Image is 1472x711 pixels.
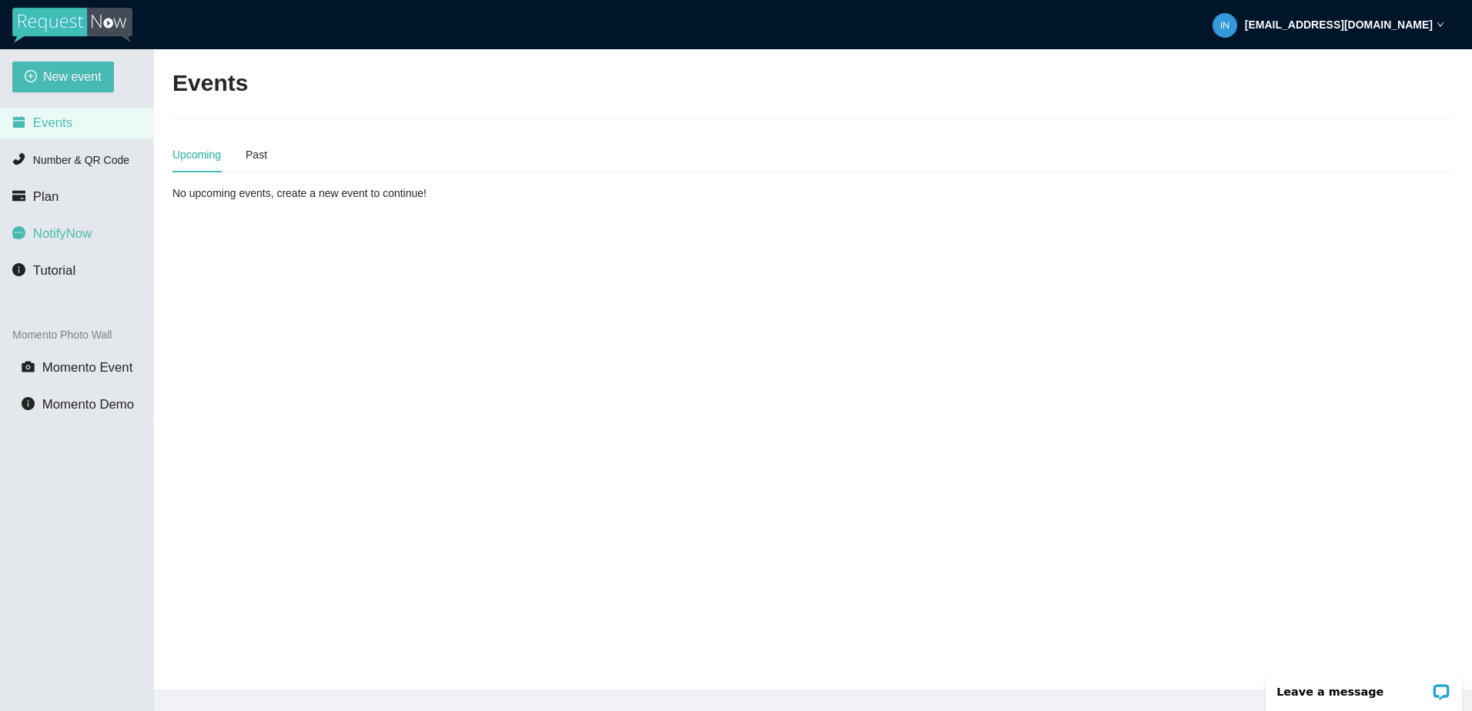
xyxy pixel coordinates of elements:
[33,115,72,130] span: Events
[1213,13,1237,38] img: 624a5022329420d851464fc732c4fe74
[12,62,114,92] button: plus-circleNew event
[43,67,102,86] span: New event
[12,189,25,202] span: credit-card
[33,154,129,166] span: Number & QR Code
[42,397,134,412] span: Momento Demo
[33,226,92,241] span: NotifyNow
[1437,21,1444,28] span: down
[22,360,35,373] span: camera
[33,263,75,278] span: Tutorial
[172,185,591,202] div: No upcoming events, create a new event to continue!
[172,146,221,163] div: Upcoming
[12,152,25,165] span: phone
[172,68,248,99] h2: Events
[12,115,25,129] span: calendar
[246,146,267,163] div: Past
[25,70,37,85] span: plus-circle
[12,263,25,276] span: info-circle
[1245,18,1433,31] strong: [EMAIL_ADDRESS][DOMAIN_NAME]
[1256,663,1472,711] iframe: LiveChat chat widget
[42,360,133,375] span: Momento Event
[12,8,132,43] img: RequestNow
[22,397,35,410] span: info-circle
[12,226,25,239] span: message
[33,189,59,204] span: Plan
